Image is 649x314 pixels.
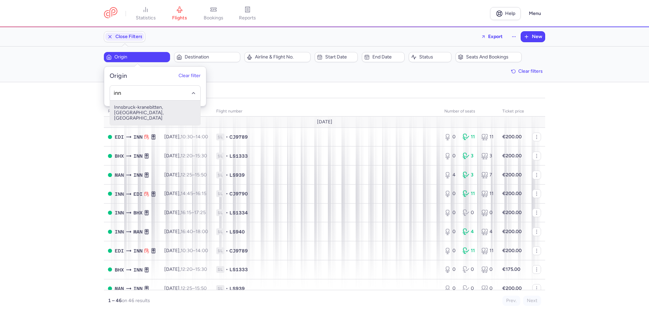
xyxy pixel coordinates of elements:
a: Help [490,7,521,20]
span: 1L [216,134,224,140]
span: 1L [216,172,224,178]
span: [DATE], [164,266,207,272]
a: reports [230,6,264,21]
time: 17:25 [194,210,206,215]
time: 15:50 [195,172,207,178]
div: 3 [463,172,476,178]
div: 0 [444,228,457,235]
button: Seats and bookings [456,52,522,62]
div: 0 [463,285,476,292]
span: INN [133,133,143,141]
span: [DATE], [164,285,207,291]
div: 0 [444,285,457,292]
time: 14:00 [196,248,208,254]
div: 0 [444,247,457,254]
span: LS940 [229,228,245,235]
time: 14:45 [181,191,193,196]
time: 14:00 [196,134,208,140]
strong: €200.00 [502,134,522,140]
time: 12:25 [181,172,192,178]
span: [DATE], [164,210,206,215]
span: 1L [216,285,224,292]
span: – [181,266,207,272]
button: Status [409,52,451,62]
span: Help [505,11,515,16]
th: Ticket price [498,106,528,117]
a: statistics [129,6,163,21]
button: Clear filter [179,73,201,79]
span: • [226,190,228,197]
button: End date [362,52,405,62]
div: 0 [481,266,494,273]
span: LS1334 [229,209,248,216]
strong: 1 – 46 [108,298,122,303]
span: INN [133,266,143,274]
span: – [181,153,207,159]
time: 15:30 [195,266,207,272]
span: LS1333 [229,153,248,159]
span: [DATE], [164,134,208,140]
span: INN [133,171,143,179]
span: BHX [133,209,143,216]
span: End date [372,54,402,60]
span: 1L [216,153,224,159]
span: – [181,285,207,291]
a: bookings [197,6,230,21]
span: EDI [115,247,124,255]
span: flights [172,15,187,21]
div: 4 [481,228,494,235]
strong: €200.00 [502,191,522,196]
time: 16:15 [196,191,206,196]
span: LS1333 [229,266,248,273]
strong: €200.00 [502,229,522,234]
span: MAN [133,228,143,235]
span: Start date [325,54,355,60]
span: [DATE], [164,172,207,178]
div: 0 [481,285,494,292]
span: • [226,247,228,254]
span: CJ9789 [229,134,248,140]
span: INN [133,152,143,160]
time: 15:30 [195,153,207,159]
input: -searchbox [114,89,197,97]
button: Prev. [502,296,520,306]
th: Flight number [212,106,440,117]
span: 1L [216,209,224,216]
strong: €200.00 [502,172,522,178]
strong: €175.00 [502,266,520,272]
span: INN [133,285,143,292]
time: 12:20 [181,266,192,272]
span: LS939 [229,172,245,178]
div: 11 [463,247,476,254]
button: Menu [525,7,545,20]
strong: €200.00 [502,153,522,159]
span: 1L [216,228,224,235]
span: Origin [114,54,168,60]
span: – [181,248,208,254]
span: Clear filters [518,69,543,74]
div: 0 [444,153,457,159]
span: • [226,172,228,178]
span: [DATE], [164,153,207,159]
span: • [226,153,228,159]
span: CJ9790 [229,190,248,197]
span: on 46 results [122,298,150,303]
div: 11 [481,134,494,140]
span: • [226,209,228,216]
button: Airline & Flight No. [244,52,311,62]
div: 11 [481,190,494,197]
button: New [521,32,545,42]
div: 0 [444,134,457,140]
span: EDI [133,190,143,198]
time: 16:15 [181,210,191,215]
span: • [226,266,228,273]
button: Start date [315,52,357,62]
span: bookings [204,15,223,21]
th: number of seats [440,106,498,117]
time: 10:30 [181,134,193,140]
span: EDI [115,133,124,141]
span: Seats and bookings [466,54,519,60]
span: INN [115,228,124,235]
time: 18:00 [196,229,208,234]
span: MAN [115,171,124,179]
